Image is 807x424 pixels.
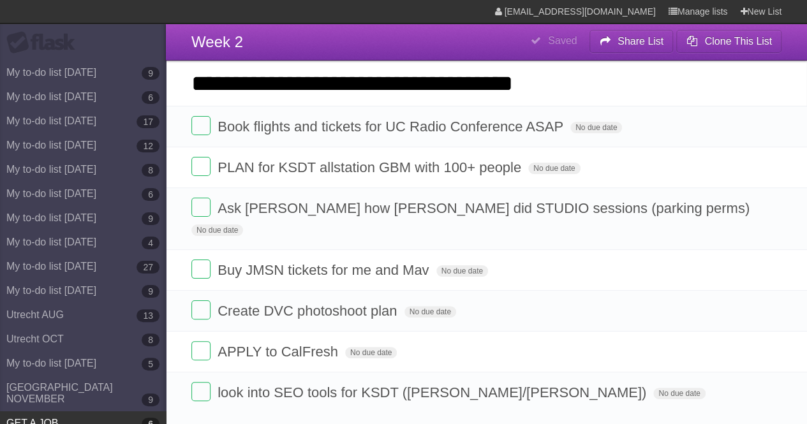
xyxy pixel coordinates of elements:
b: 6 [142,91,159,104]
span: APPLY to CalFresh [218,344,341,360]
b: 9 [142,393,159,406]
b: 9 [142,67,159,80]
b: 17 [137,115,159,128]
label: Done [191,260,211,279]
b: 12 [137,140,159,152]
b: Saved [548,35,577,46]
b: 5 [142,358,159,370]
span: No due date [436,265,488,277]
b: Share List [618,36,663,47]
span: No due date [570,122,622,133]
label: Done [191,300,211,319]
button: Share List [589,30,674,53]
span: Buy JMSN tickets for me and Mav [218,262,432,278]
span: No due date [653,388,705,399]
button: Clone This List [676,30,781,53]
label: Done [191,116,211,135]
div: Flask [6,31,83,54]
span: look into SEO tools for KSDT ([PERSON_NAME]/[PERSON_NAME]) [218,384,649,400]
b: 27 [137,261,159,274]
b: 9 [142,285,159,298]
b: 8 [142,333,159,346]
span: Ask [PERSON_NAME] how [PERSON_NAME] did STUDIO sessions (parking perms) [218,200,753,216]
label: Done [191,382,211,401]
span: PLAN for KSDT allstation GBM with 100+ people [218,159,524,175]
b: 13 [137,309,159,322]
span: Create DVC photoshoot plan [218,303,400,319]
span: Week 2 [191,33,243,50]
b: 8 [142,164,159,177]
b: 9 [142,212,159,225]
b: Clone This List [704,36,772,47]
span: No due date [528,163,580,174]
span: No due date [404,306,456,318]
label: Done [191,341,211,360]
span: No due date [191,224,243,236]
label: Done [191,157,211,176]
span: No due date [345,347,397,358]
b: 6 [142,188,159,201]
span: Book flights and tickets for UC Radio Conference ASAP [218,119,566,135]
label: Done [191,198,211,217]
b: 4 [142,237,159,249]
